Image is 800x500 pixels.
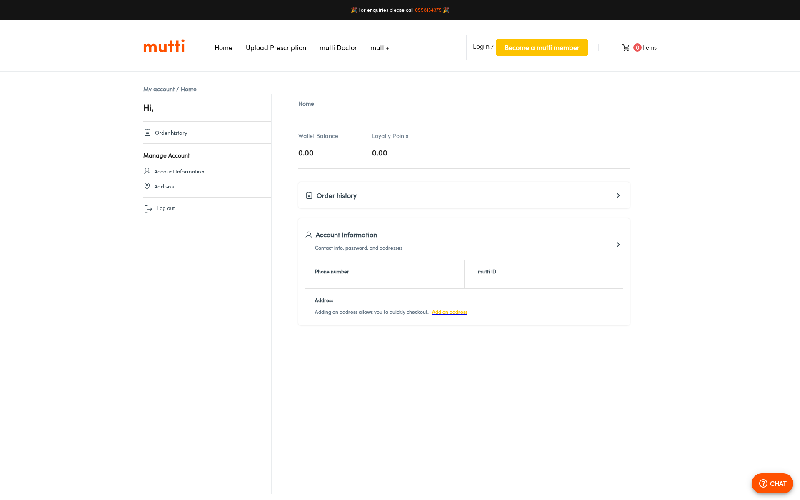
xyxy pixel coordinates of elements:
[315,245,402,255] p: Contact info, password, and addresses
[496,39,588,56] button: Become a mutti member
[157,204,175,214] span: Log out
[143,182,271,190] a: Address
[432,309,467,315] span: Add an address
[752,473,793,493] button: CHAT
[473,42,490,50] span: Login
[372,132,408,140] p: Loyalty Points
[246,43,306,52] a: Navigates to Prescription Upload Page
[143,39,185,53] img: Logo
[143,84,657,94] nav: breadcrumb
[478,265,614,275] p: mutti ID
[143,85,197,92] span: My account / Home
[770,478,787,488] p: CHAT
[143,204,271,214] button: Log out
[143,101,271,114] h2: Hi,
[305,220,623,260] a: Account InformationContact info, password, and addresses
[320,43,357,52] a: Navigates to mutti doctor website
[317,190,357,200] span: Order history
[143,204,153,214] img: Sign Out
[143,150,271,160] h3: Manage Account
[633,43,642,52] span: 0
[298,99,630,109] h2: Home
[415,7,442,13] a: 0558134375
[316,230,377,240] span: Account Information
[298,147,338,157] p: 0.00
[315,265,451,275] p: Phone number
[305,190,623,200] a: Order history
[370,43,389,52] a: Navigates to mutti+ page
[372,147,408,157] p: 0.00
[154,167,204,175] span: Account Information
[143,128,271,137] a: Order history
[315,294,467,304] p: Address
[155,128,187,137] span: Order history
[143,167,271,175] a: Account Information
[154,182,174,190] span: Address
[315,309,467,319] p: Adding an address allows you to quickly checkout.
[429,309,467,315] a: Add an address
[143,39,185,53] a: Link on the logo navigates to HomePage
[298,132,338,140] p: Wallet Balance
[505,42,580,53] span: Become a mutti member
[466,35,588,60] li: /
[215,43,232,52] a: Navigates to Home Page
[615,40,657,55] li: Items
